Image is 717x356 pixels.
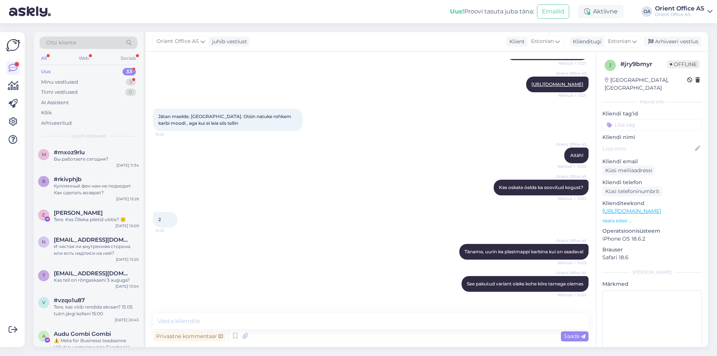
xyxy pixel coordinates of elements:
[570,152,583,158] span: Aitäh!
[602,99,702,105] div: Kliendi info
[115,223,139,229] div: [DATE] 10:09
[115,284,139,289] div: [DATE] 13:04
[558,164,586,169] span: Nähtud ✓ 12:23
[602,158,702,165] p: Kliendi email
[126,78,136,86] div: 5
[156,37,199,46] span: Orient Office AS
[531,37,554,46] span: Estonian
[6,38,20,52] img: Askly Logo
[54,236,131,243] span: natalyamam3@gmail.com
[467,281,583,287] span: See pakutud variant oleks kohe kiire tarnega olemas
[119,53,137,63] div: Socials
[506,38,525,46] div: Klient
[42,300,45,305] span: v
[46,39,76,47] span: Otsi kliente
[117,162,139,168] div: [DATE] 11:34
[155,131,183,137] span: 12:22
[465,249,583,254] span: Täname, uurin ka plastmappi karbina kui on saadaval
[642,6,652,17] div: OA
[450,8,464,15] b: Uus!
[54,331,111,337] span: Audu Gombi Gombi
[602,119,702,130] input: Lisa tag
[602,179,702,186] p: Kliendi telefon
[41,89,78,96] div: Tiimi vestlused
[556,142,586,147] span: Orient Office AS
[42,239,46,245] span: n
[54,156,139,162] div: Вы работаете сегодня?
[564,333,586,340] span: Saada
[41,78,78,86] div: Minu vestlused
[602,110,702,118] p: Kliendi tag'id
[41,109,52,117] div: Kõik
[602,208,661,214] a: [URL][DOMAIN_NAME]
[153,331,226,341] div: Privaatne kommentaar
[644,37,701,47] div: Arhiveeri vestlus
[125,89,136,96] div: 0
[602,246,702,254] p: Brauser
[54,183,139,196] div: Купленный фен нам не подходит. Как сделать возврат?
[558,61,586,66] span: Nähtud ✓ 12:21
[115,317,139,323] div: [DATE] 20:45
[54,304,139,317] div: Tere, kas võib rendida ekraan? 15.05 tulrn järgi kellani 15:00
[40,53,48,63] div: All
[42,152,46,157] span: m
[620,60,667,69] div: # jry9bmyr
[41,99,69,106] div: AI Assistent
[603,145,693,153] input: Lisa nimi
[499,185,583,190] span: Kas oskate öelda ka soovitud kogust?
[602,235,702,243] p: iPhone OS 18.6.2
[209,38,247,46] div: juhib vestlust
[54,277,139,284] div: Kas teil on rõngaskaani 3 auguga?
[158,217,161,222] span: 2
[122,68,136,75] div: 33
[450,7,534,16] div: Proovi tasuta juba täna:
[655,6,704,12] div: Orient Office AS
[602,269,702,276] div: [PERSON_NAME]
[155,228,183,233] span: 12:23
[602,227,702,235] p: Operatsioonisüsteem
[42,333,46,339] span: A
[602,165,655,176] div: Küsi meiliaadressi
[602,186,662,196] div: Küsi telefoninumbrit
[116,257,139,262] div: [DATE] 13:20
[602,199,702,207] p: Klienditeekond
[556,270,586,276] span: Orient Office AS
[43,273,45,278] span: t
[608,37,631,46] span: Estonian
[531,81,583,87] a: [URL][DOMAIN_NAME]
[158,114,292,126] span: Jätan meelde. [GEOGRAPHIC_DATA]. Otsin natuke rohkem karbi moodi , aga kui ei leia siis tellin
[537,4,569,19] button: Emailid
[556,71,586,76] span: Orient Office AS
[655,6,713,18] a: Orient Office ASOrient Office AS
[602,217,702,224] p: Vaata edasi ...
[54,216,139,223] div: Tere. Kes Õlleka piletid võitis? 🙂
[42,212,45,218] span: E
[602,254,702,261] p: Safari 18.6
[54,210,103,216] span: Eva-Maria Virnas
[41,68,51,75] div: Uus
[558,292,586,298] span: Nähtud ✓ 12:23
[578,5,624,18] div: Aktiivne
[41,120,72,127] div: Arhiveeritud
[605,76,687,92] div: [GEOGRAPHIC_DATA], [GEOGRAPHIC_DATA]
[556,174,586,179] span: Orient Office AS
[556,238,586,244] span: Orient Office AS
[558,260,586,266] span: Nähtud ✓ 12:23
[116,196,139,202] div: [DATE] 15:26
[602,280,702,288] p: Märkmed
[655,12,704,18] div: Orient Office AS
[77,53,90,63] div: Web
[667,60,700,68] span: Offline
[71,133,106,139] span: Uued vestlused
[42,179,46,184] span: r
[570,38,602,46] div: Klienditugi
[609,62,611,68] span: j
[54,243,139,257] div: И чистая ли внутренняя сторона или есть надписи на ней?
[54,297,85,304] span: #vzqo1u87
[54,149,85,156] span: #mxoz9rlu
[54,176,81,183] span: #rkivphjb
[54,337,139,351] div: ⚠️ Meta for Businessi teadaanne Hiljuti tuvastasime teie Facebooki kontol ebatavalisi tegevusi. [...
[558,93,586,98] span: Nähtud ✓ 12:21
[54,270,131,277] span: timakova.katrin@gmail.com
[558,196,586,201] span: Nähtud ✓ 12:23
